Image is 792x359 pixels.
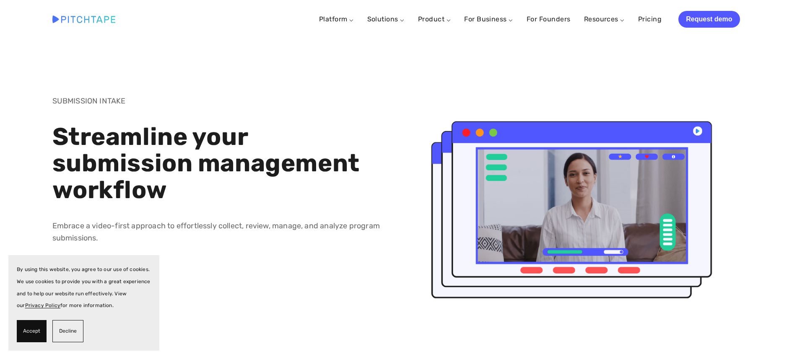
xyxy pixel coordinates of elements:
p: By using this website, you agree to our use of cookies. We use cookies to provide you with a grea... [17,263,151,312]
p: SUBMISSION INTAKE [52,95,389,107]
a: Resources ⌵ [584,15,625,23]
h1: Streamline your submission management workflow [52,124,389,204]
a: Product ⌵ [418,15,451,23]
a: Platform ⌵ [319,15,354,23]
a: Solutions ⌵ [367,15,405,23]
a: For Business ⌵ [464,15,513,23]
a: For Founders [527,12,571,27]
section: Cookie banner [8,255,159,351]
button: Accept [17,320,47,342]
p: Embrace a video-first approach to effortlessly collect, review, manage, and analyze program submi... [52,220,389,244]
span: Accept [23,325,40,337]
span: Decline [59,325,77,337]
a: Privacy Policy [25,302,61,308]
button: Decline [52,320,83,342]
a: Pricing [638,12,662,27]
img: Pitchtape | Video Submission Management Software [52,15,115,23]
a: Request demo [678,11,740,28]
